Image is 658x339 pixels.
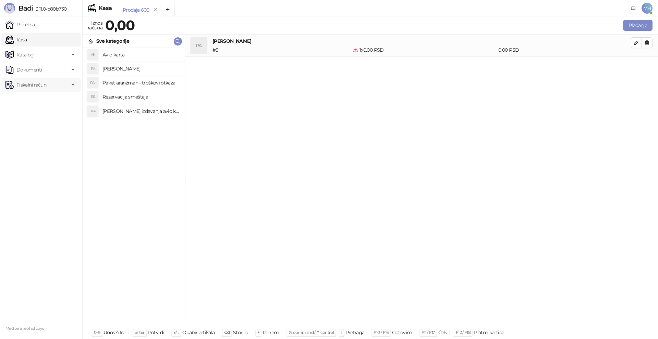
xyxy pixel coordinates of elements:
span: 3.11.0-b80b730 [33,6,66,12]
span: Badi [19,4,33,12]
span: ⌫ [224,330,230,335]
div: # 5 [211,46,352,54]
span: F12 / F18 [456,330,471,335]
div: Kasa [99,5,112,11]
h4: Avio karta [102,49,179,60]
div: Sve kategorije [96,37,129,45]
span: F10 / F16 [374,330,388,335]
div: Gotovina [392,328,412,337]
div: PA [87,63,98,74]
div: PA- [87,77,98,88]
span: Fiskalni računi [16,78,47,92]
div: Izmena [263,328,279,337]
div: grid [83,48,185,326]
div: Odabir artikala [182,328,215,337]
h4: [PERSON_NAME] izdavanja avio karta [102,106,179,117]
div: TIA [87,106,98,117]
button: Add tab [161,3,175,16]
span: 0-9 [94,330,100,335]
h4: Rezervacija smeštaja [102,91,179,102]
span: + [257,330,259,335]
span: ↑/↓ [173,330,179,335]
a: Početna [5,18,35,31]
div: Pretraga [345,328,365,337]
div: Iznos računa [86,18,104,32]
span: ⌘ command / ⌃ control [289,330,334,335]
div: RS [87,91,98,102]
h4: [PERSON_NAME] [102,63,179,74]
div: 1 x 0,00 RSD [352,46,497,54]
span: F11 / F17 [422,330,435,335]
button: Plaćanje [623,20,653,31]
div: Potvrdi [148,328,164,337]
strong: 0,00 [105,17,135,34]
a: Kasa [5,33,27,47]
div: Platna kartica [474,328,504,337]
button: remove [151,7,160,13]
img: Logo [4,3,15,14]
div: Ček [438,328,447,337]
span: Dokumenti [16,63,42,77]
h4: [PERSON_NAME] [212,37,631,45]
span: f [341,330,342,335]
h4: Paket aranžman - troškovi otkaza [102,77,179,88]
div: 0,00 RSD [497,46,632,54]
a: Dokumentacija [628,3,639,14]
div: PA [191,37,207,54]
div: Storno [233,328,248,337]
div: Prodaja 609 [123,6,149,14]
span: MH [642,3,653,14]
span: enter [135,330,145,335]
span: Katalog [16,48,34,62]
div: AK [87,49,98,60]
div: Unos šifre [103,328,125,337]
small: Mediteraneo holidays [5,326,44,331]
